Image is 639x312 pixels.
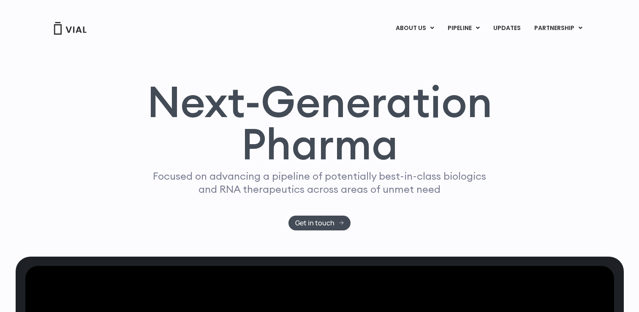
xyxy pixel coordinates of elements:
a: ABOUT USMenu Toggle [389,21,441,36]
a: Get in touch [288,216,351,230]
span: Get in touch [295,220,334,226]
a: PARTNERSHIPMenu Toggle [528,21,589,36]
a: PIPELINEMenu Toggle [441,21,486,36]
a: UPDATES [487,21,527,36]
img: Vial Logo [53,22,87,35]
h1: Next-Generation Pharma [137,80,503,166]
p: Focused on advancing a pipeline of potentially best-in-class biologics and RNA therapeutics acros... [150,170,490,196]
